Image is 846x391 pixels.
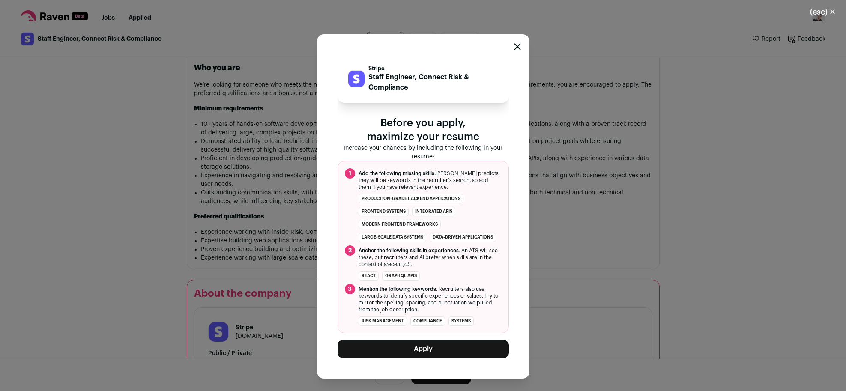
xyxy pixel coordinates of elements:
i: recent job. [386,262,412,267]
span: . An ATS will see these, but recruiters and AI prefer when skills are in the context of a [359,247,502,268]
li: data-driven applications [430,233,496,242]
li: systems [448,316,474,326]
p: Stripe [368,65,499,72]
button: Apply [338,340,509,358]
p: Before you apply, maximize your resume [338,116,509,144]
p: Staff Engineer, Connect Risk & Compliance [368,72,499,93]
img: c29228e9d9ae75acbec9f97acea12ad61565c350f760a79d6eec3e18ba7081be.jpg [348,71,365,87]
span: Add the following missing skills. [359,171,436,176]
li: production-grade backend applications [359,194,463,203]
span: 3 [345,284,355,294]
li: frontend systems [359,207,409,216]
button: Close modal [514,43,521,50]
span: [PERSON_NAME] predicts they will be keywords in the recruiter's search, so add them if you have r... [359,170,502,191]
span: 1 [345,168,355,179]
li: GraphQL APIs [382,271,420,281]
button: Close modal [800,3,846,21]
span: . Recruiters also use keywords to identify specific experiences or values. Try to mirror the spel... [359,286,502,313]
li: integrated APIs [412,207,455,216]
li: compliance [410,316,445,326]
li: React [359,271,379,281]
li: large-scale data systems [359,233,426,242]
li: modern frontend frameworks [359,220,441,229]
span: Mention the following keywords [359,287,436,292]
span: 2 [345,245,355,256]
li: risk management [359,316,407,326]
span: Anchor the following skills in experiences [359,248,459,253]
p: Increase your chances by including the following in your resume: [338,144,509,161]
